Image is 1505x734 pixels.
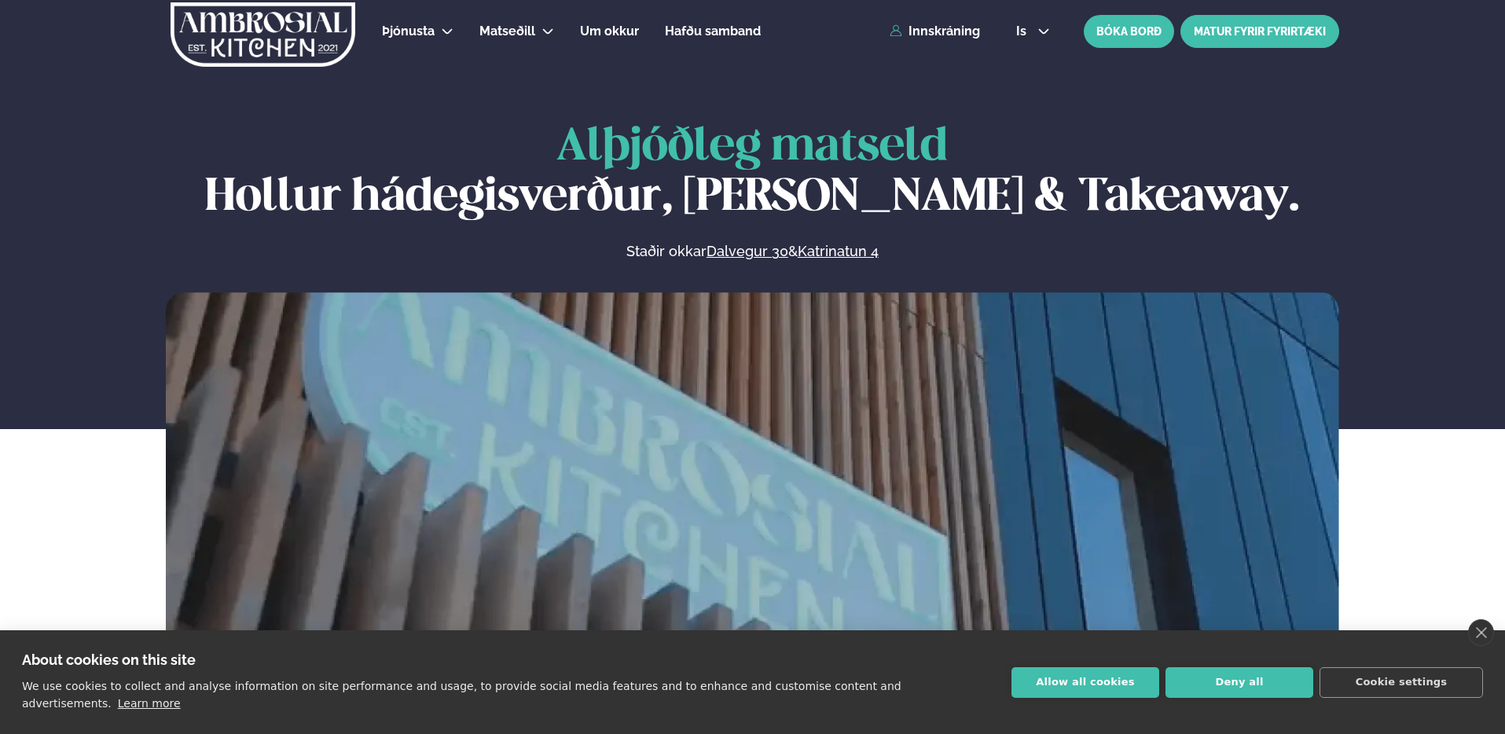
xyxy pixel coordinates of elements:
a: Learn more [118,697,181,710]
button: BÓKA BORÐ [1084,15,1174,48]
a: Dalvegur 30 [707,242,788,261]
a: Matseðill [479,22,535,41]
a: Innskráning [890,24,980,39]
a: MATUR FYRIR FYRIRTÆKI [1180,15,1339,48]
button: Cookie settings [1320,667,1483,698]
button: Deny all [1165,667,1313,698]
span: Matseðill [479,24,535,39]
span: Um okkur [580,24,639,39]
p: We use cookies to collect and analyse information on site performance and usage, to provide socia... [22,680,901,710]
a: Katrinatun 4 [798,242,879,261]
span: is [1016,25,1031,38]
strong: About cookies on this site [22,651,196,668]
a: Þjónusta [382,22,435,41]
h1: Hollur hádegisverður, [PERSON_NAME] & Takeaway. [166,123,1339,223]
span: Hafðu samband [665,24,761,39]
a: Hafðu samband [665,22,761,41]
span: Þjónusta [382,24,435,39]
button: is [1004,25,1063,38]
span: Alþjóðleg matseld [556,126,948,169]
button: Allow all cookies [1011,667,1159,698]
img: logo [169,2,357,67]
a: close [1468,619,1494,646]
p: Staðir okkar & [455,242,1049,261]
a: Um okkur [580,22,639,41]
